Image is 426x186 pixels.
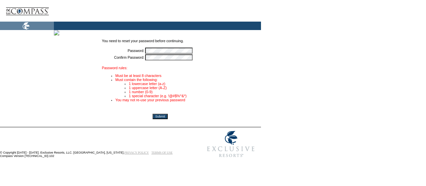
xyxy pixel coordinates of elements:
[124,151,149,154] a: PRIVACY POLICY
[102,66,128,70] font: Password rules:
[129,86,167,90] font: 1 uppercase letter (A-Z)
[152,151,173,154] a: TERMS OF USE
[102,48,144,54] td: Password:
[129,82,165,86] font: 1 lowercase letter (a-z)
[116,78,158,82] font: Must contain the following:
[129,94,187,98] font: 1 special character (e.g. !@#$%^&*)
[5,2,49,22] img: logoCompass.gif
[102,39,219,47] td: You need to reset your password before continuing.
[153,114,168,119] input: Submit
[54,30,59,35] img: Shot-20-049.jpg
[116,74,162,78] font: Must be at least 8 characters
[102,54,144,60] td: Confirm Password:
[116,98,186,102] font: You may not re-use your previous password
[129,90,153,94] font: 1 number (0-9)
[201,127,261,161] img: Exclusive Resorts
